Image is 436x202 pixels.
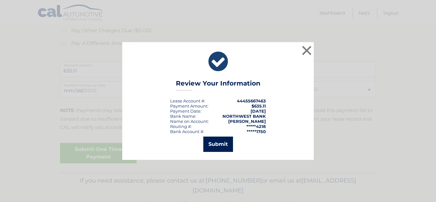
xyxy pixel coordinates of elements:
[170,103,208,108] div: Payment Amount:
[203,137,233,152] button: Submit
[252,103,266,108] span: $635.11
[237,98,266,103] strong: 44455667463
[170,129,204,134] div: Bank Account #:
[170,108,200,114] span: Payment Date
[170,98,205,103] div: Lease Account #:
[300,44,313,57] button: ×
[222,114,266,119] strong: NORTHWEST BANK
[170,114,196,119] div: Bank Name:
[170,124,192,129] div: Routing #:
[170,108,201,114] div: :
[251,108,266,114] span: [DATE]
[170,119,209,124] div: Name on Account:
[228,119,266,124] strong: [PERSON_NAME]
[176,79,260,91] h3: Review Your Information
